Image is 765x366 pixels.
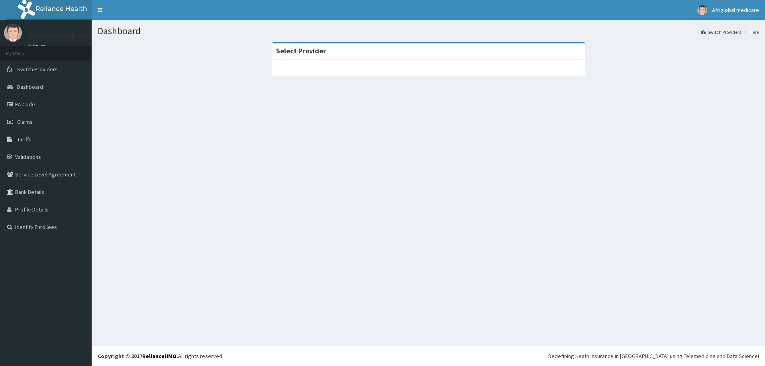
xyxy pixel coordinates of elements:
[548,352,759,360] div: Redefining Heath Insurance in [GEOGRAPHIC_DATA] using Telemedicine and Data Science!
[142,352,177,360] a: RelianceHMO
[742,29,759,35] li: Here
[28,43,47,49] a: Online
[701,29,741,35] a: Switch Providers
[17,66,58,73] span: Switch Providers
[98,26,759,36] h1: Dashboard
[17,83,43,90] span: Dashboard
[697,5,707,15] img: User Image
[4,24,22,42] img: User Image
[17,136,31,143] span: Tariffs
[28,32,88,39] p: Afriglobal medicare
[17,118,33,125] span: Claims
[276,46,326,55] strong: Select Provider
[712,6,759,14] span: Afriglobal medicare
[98,352,178,360] strong: Copyright © 2017 .
[92,346,765,366] footer: All rights reserved.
